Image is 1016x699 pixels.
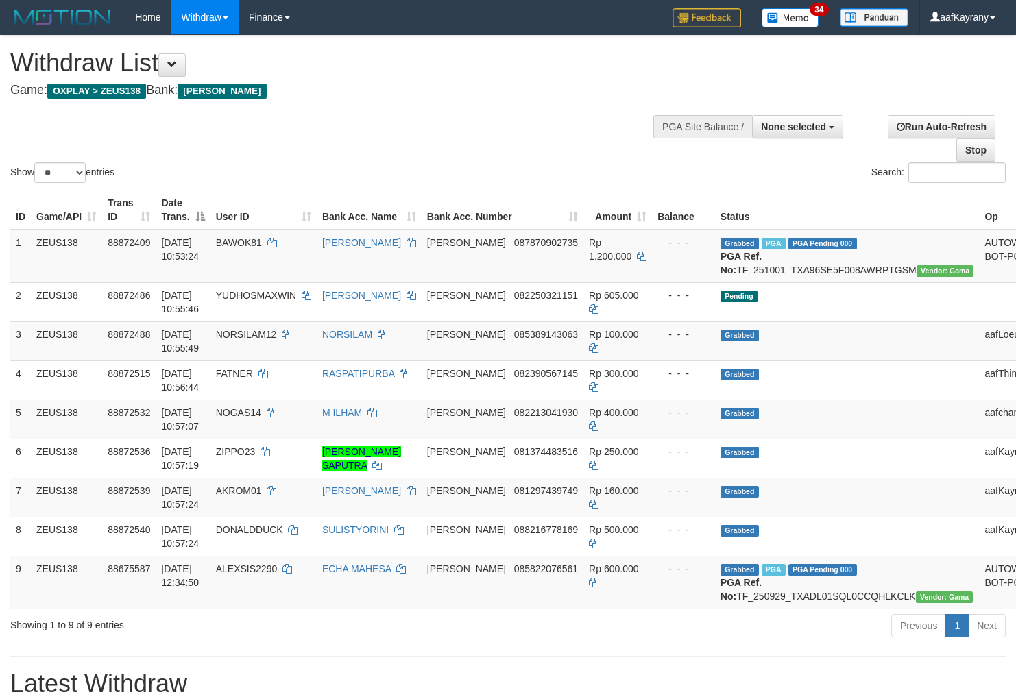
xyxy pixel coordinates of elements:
[322,407,362,418] a: M ILHAM
[514,407,578,418] span: Copy 082213041930 to clipboard
[102,191,156,230] th: Trans ID: activate to sort column ascending
[31,360,102,400] td: ZEUS138
[427,524,506,535] span: [PERSON_NAME]
[514,524,578,535] span: Copy 088216778169 to clipboard
[10,360,31,400] td: 4
[788,564,857,576] span: PGA Pending
[514,485,578,496] span: Copy 081297439749 to clipboard
[317,191,422,230] th: Bank Acc. Name: activate to sort column ascending
[216,368,253,379] span: FATNER
[721,408,759,419] span: Grabbed
[514,446,578,457] span: Copy 081374483516 to clipboard
[31,230,102,283] td: ZEUS138
[427,446,506,457] span: [PERSON_NAME]
[216,485,262,496] span: AKROM01
[216,563,278,574] span: ALEXSIS2290
[589,407,638,418] span: Rp 400.000
[322,290,401,301] a: [PERSON_NAME]
[721,238,759,249] span: Grabbed
[871,162,1006,183] label: Search:
[762,238,786,249] span: Marked by aafanarl
[917,265,974,277] span: Vendor URL: https://trx31.1velocity.biz
[908,162,1006,183] input: Search:
[721,291,758,302] span: Pending
[10,517,31,556] td: 8
[721,525,759,537] span: Grabbed
[657,328,710,341] div: - - -
[31,517,102,556] td: ZEUS138
[216,237,262,248] span: BAWOK81
[427,290,506,301] span: [PERSON_NAME]
[10,478,31,517] td: 7
[10,282,31,321] td: 2
[216,290,296,301] span: YUDHOSMAXWIN
[514,329,578,340] span: Copy 085389143063 to clipboard
[956,138,995,162] a: Stop
[427,485,506,496] span: [PERSON_NAME]
[178,84,266,99] span: [PERSON_NAME]
[10,49,664,77] h1: Withdraw List
[322,368,394,379] a: RASPATIPURBA
[10,670,1006,698] h1: Latest Withdraw
[31,191,102,230] th: Game/API: activate to sort column ascending
[31,478,102,517] td: ZEUS138
[761,121,826,132] span: None selected
[945,614,969,637] a: 1
[108,329,150,340] span: 88872488
[589,446,638,457] span: Rp 250.000
[161,368,199,393] span: [DATE] 10:56:44
[10,556,31,609] td: 9
[10,191,31,230] th: ID
[161,329,199,354] span: [DATE] 10:55:49
[216,407,261,418] span: NOGAS14
[161,290,199,315] span: [DATE] 10:55:46
[652,191,715,230] th: Balance
[589,237,631,262] span: Rp 1.200.000
[31,282,102,321] td: ZEUS138
[721,369,759,380] span: Grabbed
[10,613,413,632] div: Showing 1 to 9 of 9 entries
[916,591,973,603] span: Vendor URL: https://trx31.1velocity.biz
[10,439,31,478] td: 6
[427,329,506,340] span: [PERSON_NAME]
[322,563,391,574] a: ECHA MAHESA
[427,407,506,418] span: [PERSON_NAME]
[589,485,638,496] span: Rp 160.000
[10,162,114,183] label: Show entries
[589,563,638,574] span: Rp 600.000
[514,237,578,248] span: Copy 087870902735 to clipboard
[210,191,317,230] th: User ID: activate to sort column ascending
[108,563,150,574] span: 88675587
[657,445,710,458] div: - - -
[156,191,210,230] th: Date Trans.: activate to sort column descending
[427,237,506,248] span: [PERSON_NAME]
[161,563,199,588] span: [DATE] 12:34:50
[589,290,638,301] span: Rp 605.000
[721,486,759,498] span: Grabbed
[10,7,114,27] img: MOTION_logo.png
[583,191,652,230] th: Amount: activate to sort column ascending
[721,577,762,602] b: PGA Ref. No:
[427,368,506,379] span: [PERSON_NAME]
[108,368,150,379] span: 88872515
[715,556,980,609] td: TF_250929_TXADL01SQL0CCQHLKCLK
[715,191,980,230] th: Status
[514,368,578,379] span: Copy 082390567145 to clipboard
[657,236,710,249] div: - - -
[216,329,277,340] span: NORSILAM12
[10,230,31,283] td: 1
[322,524,389,535] a: SULISTYORINI
[840,8,908,27] img: panduan.png
[762,564,786,576] span: Marked by aafpengsreynich
[108,290,150,301] span: 88872486
[161,237,199,262] span: [DATE] 10:53:24
[810,3,828,16] span: 34
[721,564,759,576] span: Grabbed
[422,191,583,230] th: Bank Acc. Number: activate to sort column ascending
[721,251,762,275] b: PGA Ref. No:
[657,289,710,302] div: - - -
[721,330,759,341] span: Grabbed
[322,237,401,248] a: [PERSON_NAME]
[31,321,102,360] td: ZEUS138
[657,523,710,537] div: - - -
